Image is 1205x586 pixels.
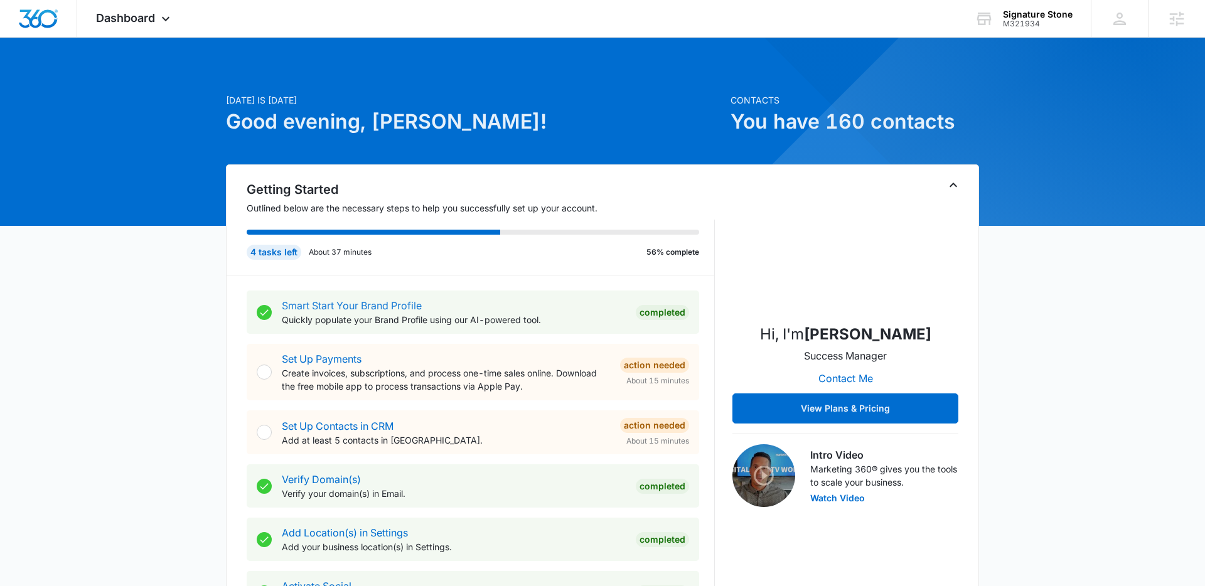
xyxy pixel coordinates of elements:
[620,418,689,433] div: Action Needed
[731,107,979,137] h1: You have 160 contacts
[282,434,610,447] p: Add at least 5 contacts in [GEOGRAPHIC_DATA].
[282,526,408,539] a: Add Location(s) in Settings
[636,479,689,494] div: Completed
[282,473,361,486] a: Verify Domain(s)
[226,93,723,107] p: [DATE] is [DATE]
[1003,9,1073,19] div: account name
[810,494,865,503] button: Watch Video
[282,353,361,365] a: Set Up Payments
[282,366,610,393] p: Create invoices, subscriptions, and process one-time sales online. Download the free mobile app t...
[646,247,699,258] p: 56% complete
[804,348,887,363] p: Success Manager
[626,375,689,386] span: About 15 minutes
[783,188,908,313] img: Claudia Flores
[804,325,931,343] strong: [PERSON_NAME]
[732,393,958,424] button: View Plans & Pricing
[282,540,626,553] p: Add your business location(s) in Settings.
[96,11,155,24] span: Dashboard
[282,487,626,500] p: Verify your domain(s) in Email.
[636,532,689,547] div: Completed
[626,435,689,447] span: About 15 minutes
[247,201,715,215] p: Outlined below are the necessary steps to help you successfully set up your account.
[620,358,689,373] div: Action Needed
[760,323,931,346] p: Hi, I'm
[810,447,958,462] h3: Intro Video
[946,178,961,193] button: Toggle Collapse
[282,313,626,326] p: Quickly populate your Brand Profile using our AI-powered tool.
[732,444,795,507] img: Intro Video
[731,93,979,107] p: Contacts
[282,299,422,312] a: Smart Start Your Brand Profile
[309,247,372,258] p: About 37 minutes
[806,363,886,393] button: Contact Me
[247,245,301,260] div: 4 tasks left
[226,107,723,137] h1: Good evening, [PERSON_NAME]!
[636,305,689,320] div: Completed
[1003,19,1073,28] div: account id
[282,420,394,432] a: Set Up Contacts in CRM
[810,462,958,489] p: Marketing 360® gives you the tools to scale your business.
[247,180,715,199] h2: Getting Started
